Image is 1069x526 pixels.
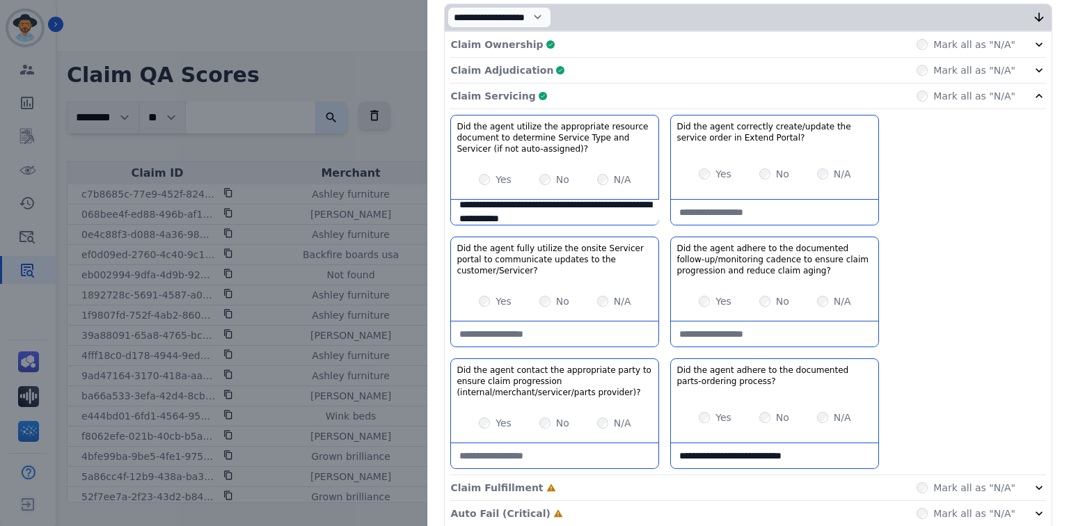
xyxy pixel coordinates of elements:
label: Mark all as "N/A" [933,481,1015,495]
label: Yes [715,167,731,181]
label: Yes [496,416,512,430]
label: No [556,173,569,186]
label: No [556,416,569,430]
label: No [776,411,789,424]
label: No [776,167,789,181]
label: No [776,294,789,308]
h3: Did the agent fully utilize the onsite Servicer portal to communicate updates to the customer/Ser... [457,243,653,276]
label: Yes [496,173,512,186]
p: Claim Ownership [450,38,543,51]
label: N/A [834,167,851,181]
label: Yes [496,294,512,308]
p: Auto Fail (Critical) [450,507,550,520]
label: Yes [715,411,731,424]
label: Mark all as "N/A" [933,63,1015,77]
label: N/A [614,416,631,430]
label: N/A [834,294,851,308]
label: Mark all as "N/A" [933,507,1015,520]
label: Mark all as "N/A" [933,38,1015,51]
label: No [556,294,569,308]
label: N/A [614,173,631,186]
label: N/A [614,294,631,308]
label: Mark all as "N/A" [933,89,1015,103]
p: Claim Adjudication [450,63,553,77]
h3: Did the agent adhere to the documented follow-up/monitoring cadence to ensure claim progression a... [676,243,873,276]
h3: Did the agent adhere to the documented parts-ordering process? [676,365,873,387]
h3: Did the agent correctly create/update the service order in Extend Portal? [676,121,873,143]
p: Claim Servicing [450,89,535,103]
h3: Did the agent contact the appropriate party to ensure claim progression (internal/merchant/servic... [457,365,653,398]
p: Claim Fulfillment [450,481,543,495]
h3: Did the agent utilize the appropriate resource document to determine Service Type and Servicer (i... [457,121,653,154]
label: Yes [715,294,731,308]
label: N/A [834,411,851,424]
